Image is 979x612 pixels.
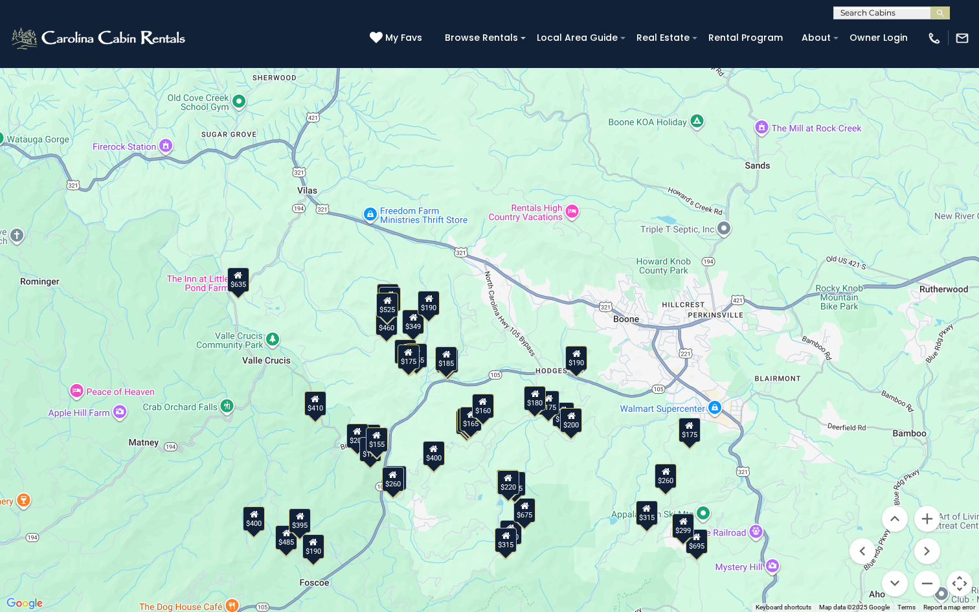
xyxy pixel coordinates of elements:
img: phone-regular-white.png [927,31,941,45]
div: $315 [636,500,658,525]
div: $175 [679,417,701,442]
a: Browse Rentals [438,28,524,48]
a: About [795,28,837,48]
a: My Favs [370,31,425,45]
div: $299 [672,513,694,538]
button: Map camera controls [947,571,973,596]
a: Rental Program [702,28,789,48]
button: Move up [882,506,908,532]
span: My Favs [385,31,422,45]
button: Zoom in [914,506,940,532]
a: Local Area Guide [530,28,624,48]
img: White-1-2.png [10,25,189,51]
button: Move right [914,538,940,564]
div: $260 [655,463,677,488]
button: Move down [882,571,908,596]
a: Owner Login [843,28,914,48]
button: Zoom out [914,571,940,596]
button: Move left [850,538,875,564]
img: mail-regular-white.png [955,31,969,45]
a: Real Estate [630,28,696,48]
div: $695 [686,528,708,553]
